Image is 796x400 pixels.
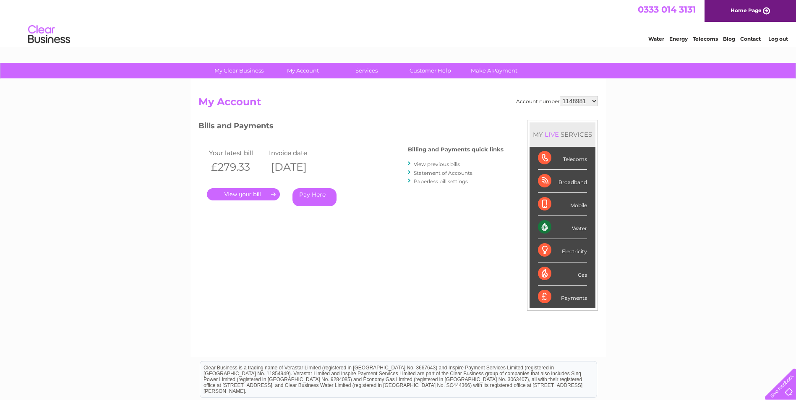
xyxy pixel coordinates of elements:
[459,63,529,78] a: Make A Payment
[516,96,598,106] div: Account number
[414,178,468,184] a: Paperless bill settings
[414,161,460,167] a: View previous bills
[638,4,696,15] a: 0333 014 3131
[543,130,561,138] div: LIVE
[267,158,327,176] th: [DATE]
[669,36,688,42] a: Energy
[723,36,735,42] a: Blog
[396,63,465,78] a: Customer Help
[538,193,587,216] div: Mobile
[332,63,401,78] a: Services
[207,158,267,176] th: £279.33
[538,147,587,170] div: Telecoms
[538,170,587,193] div: Broadband
[538,262,587,286] div: Gas
[530,122,595,146] div: MY SERVICES
[268,63,337,78] a: My Account
[693,36,718,42] a: Telecoms
[408,146,504,153] h4: Billing and Payments quick links
[768,36,788,42] a: Log out
[414,170,472,176] a: Statement of Accounts
[207,188,280,200] a: .
[267,147,327,158] td: Invoice date
[538,216,587,239] div: Water
[740,36,761,42] a: Contact
[292,188,337,206] a: Pay Here
[538,239,587,262] div: Electricity
[204,63,274,78] a: My Clear Business
[28,22,70,47] img: logo.png
[198,96,598,112] h2: My Account
[207,147,267,158] td: Your latest bill
[648,36,664,42] a: Water
[538,286,587,308] div: Payments
[200,5,597,41] div: Clear Business is a trading name of Verastar Limited (registered in [GEOGRAPHIC_DATA] No. 3667643...
[198,120,504,135] h3: Bills and Payments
